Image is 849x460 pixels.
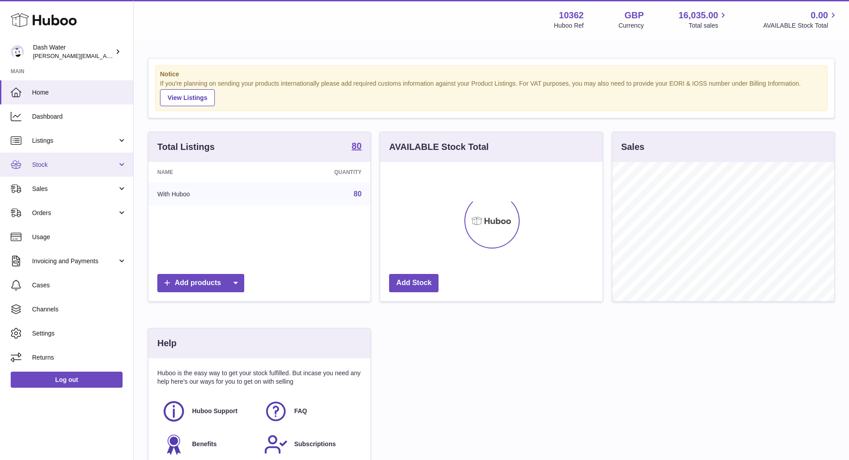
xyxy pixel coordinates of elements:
a: 80 [354,190,362,198]
a: 16,035.00 Total sales [678,9,728,30]
span: Returns [32,353,127,362]
th: Name [148,162,266,182]
strong: Notice [160,70,823,79]
h3: Sales [621,141,644,153]
span: 0.00 [811,9,828,21]
span: Orders [32,209,117,217]
strong: 80 [352,141,361,150]
td: With Huboo [148,182,266,206]
span: Huboo Support [192,407,238,415]
a: Add Stock [389,274,439,292]
strong: GBP [624,9,644,21]
span: Channels [32,305,127,314]
div: Dash Water [33,43,113,60]
span: Subscriptions [294,440,336,448]
h3: Total Listings [157,141,215,153]
span: AVAILABLE Stock Total [763,21,838,30]
span: 16,035.00 [678,9,718,21]
span: Dashboard [32,112,127,121]
div: If you're planning on sending your products internationally please add required customs informati... [160,79,823,106]
a: 0.00 AVAILABLE Stock Total [763,9,838,30]
a: Add products [157,274,244,292]
h3: Help [157,337,176,349]
a: Huboo Support [162,399,255,423]
span: Cases [32,281,127,290]
a: View Listings [160,89,215,106]
span: Stock [32,161,117,169]
span: Settings [32,329,127,338]
span: Invoicing and Payments [32,257,117,265]
span: Listings [32,137,117,145]
strong: 10362 [559,9,584,21]
span: Sales [32,185,117,193]
a: 80 [352,141,361,152]
span: Benefits [192,440,217,448]
a: Log out [11,372,123,388]
h3: AVAILABLE Stock Total [389,141,488,153]
div: Currency [619,21,644,30]
p: Huboo is the easy way to get your stock fulfilled. But incase you need any help here's our ways f... [157,369,361,386]
span: Home [32,88,127,97]
img: james@dash-water.com [11,45,24,58]
span: Usage [32,233,127,241]
a: FAQ [264,399,357,423]
a: Subscriptions [264,432,357,456]
div: Huboo Ref [554,21,584,30]
th: Quantity [266,162,370,182]
span: Total sales [689,21,728,30]
span: [PERSON_NAME][EMAIL_ADDRESS][DOMAIN_NAME] [33,52,179,59]
a: Benefits [162,432,255,456]
span: FAQ [294,407,307,415]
